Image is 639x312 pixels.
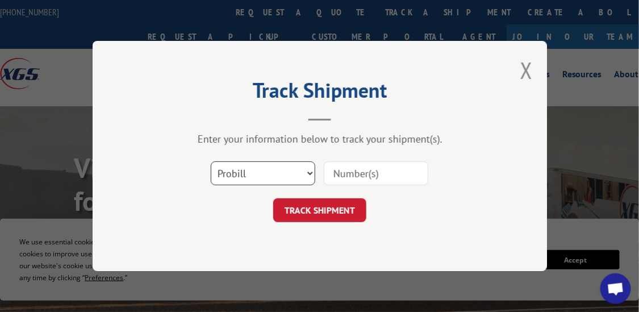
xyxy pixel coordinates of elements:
[520,55,533,85] button: Close modal
[149,132,490,145] div: Enter your information below to track your shipment(s).
[273,198,366,222] button: TRACK SHIPMENT
[149,82,490,104] h2: Track Shipment
[600,273,631,304] div: Open chat
[324,161,428,185] input: Number(s)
